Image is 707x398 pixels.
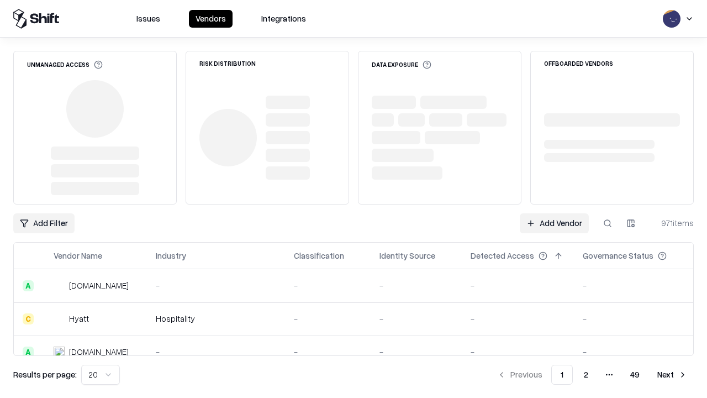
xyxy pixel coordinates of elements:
p: Results per page: [13,369,77,380]
button: 2 [575,365,597,385]
button: Issues [130,10,167,28]
div: - [379,313,453,324]
img: intrado.com [54,280,65,291]
div: Unmanaged Access [27,60,103,69]
div: 971 items [650,217,694,229]
div: Data Exposure [372,60,431,69]
div: A [23,347,34,358]
nav: pagination [490,365,694,385]
div: Classification [294,250,344,261]
div: A [23,280,34,291]
div: - [471,313,565,324]
div: Governance Status [583,250,653,261]
div: - [294,280,362,291]
div: - [156,280,276,291]
div: Hospitality [156,313,276,324]
a: Add Vendor [520,213,589,233]
div: C [23,313,34,324]
div: Identity Source [379,250,435,261]
button: 1 [551,365,573,385]
div: Offboarded Vendors [544,60,613,66]
img: primesec.co.il [54,347,65,358]
div: Vendor Name [54,250,102,261]
img: Hyatt [54,313,65,324]
button: Add Filter [13,213,75,233]
div: Hyatt [69,313,89,324]
div: - [294,313,362,324]
div: - [294,346,362,358]
div: - [583,346,684,358]
button: Integrations [255,10,313,28]
div: Detected Access [471,250,534,261]
div: [DOMAIN_NAME] [69,346,129,358]
div: - [156,346,276,358]
div: - [583,313,684,324]
div: - [471,346,565,358]
button: Next [651,365,694,385]
div: - [379,346,453,358]
button: Vendors [189,10,233,28]
div: Risk Distribution [199,60,256,66]
div: Industry [156,250,186,261]
div: - [379,280,453,291]
div: - [471,280,565,291]
div: - [583,280,684,291]
div: [DOMAIN_NAME] [69,280,129,291]
button: 49 [621,365,648,385]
